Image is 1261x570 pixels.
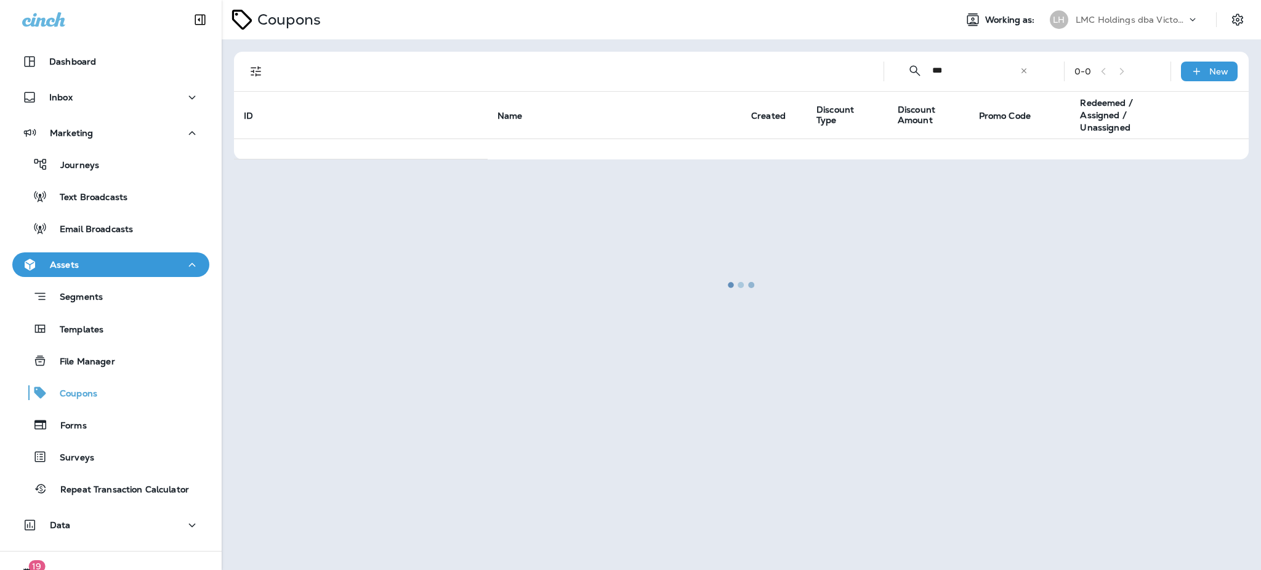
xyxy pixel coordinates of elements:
p: Inbox [49,92,73,102]
button: File Manager [12,348,209,374]
p: Assets [50,260,79,270]
p: Journeys [48,160,99,172]
button: Coupons [12,380,209,406]
p: Coupons [47,388,97,400]
p: Data [50,520,71,530]
p: Templates [47,324,103,336]
button: Repeat Transaction Calculator [12,476,209,502]
button: Templates [12,316,209,342]
button: Data [12,513,209,537]
p: Text Broadcasts [47,192,127,204]
button: Inbox [12,85,209,110]
p: Dashboard [49,57,96,66]
button: Marketing [12,121,209,145]
button: Surveys [12,444,209,470]
button: Text Broadcasts [12,183,209,209]
button: Segments [12,283,209,310]
p: Email Broadcasts [47,224,133,236]
button: Collapse Sidebar [183,7,217,32]
p: Forms [48,420,87,432]
p: New [1209,66,1228,76]
p: Segments [47,292,103,304]
button: Journeys [12,151,209,177]
p: File Manager [47,356,115,368]
button: Forms [12,412,209,438]
p: Marketing [50,128,93,138]
p: Surveys [47,452,94,464]
button: Email Broadcasts [12,215,209,241]
button: Assets [12,252,209,277]
button: Dashboard [12,49,209,74]
p: Repeat Transaction Calculator [48,484,189,496]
